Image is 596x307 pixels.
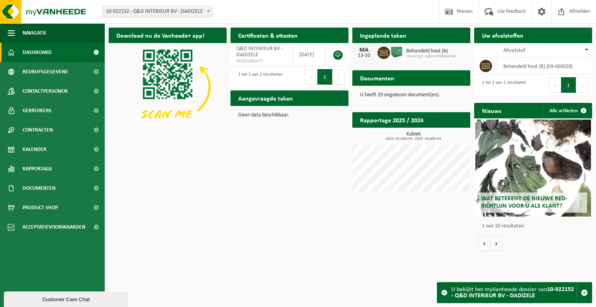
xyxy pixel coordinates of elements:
span: Product Shop [23,198,58,217]
a: Alle artikelen [543,103,591,118]
div: MA [356,47,372,53]
p: 1 van 10 resultaten [482,224,588,229]
img: Download de VHEPlus App [109,43,227,132]
button: Vorige [478,236,490,251]
span: Navigatie [23,23,47,43]
img: PB-HB-1400-HPE-GN-01 [390,45,403,59]
span: Kalender [23,140,47,159]
button: 1 [561,77,576,93]
span: Documenten [23,179,55,198]
div: 1 tot 1 van 1 resultaten [234,68,282,85]
h2: Rapportage 2025 / 2024 [352,112,431,127]
h3: Kubiek [356,132,470,141]
button: Previous [549,77,561,93]
iframe: chat widget [4,290,130,307]
a: Bekijk rapportage [412,127,470,143]
span: Behandeld hout (b) [406,48,456,54]
div: 1 tot 1 van 1 resultaten [478,76,526,94]
span: Wat betekent de nieuwe RED-richtlijn voor u als klant? [481,196,567,209]
span: Rapportage [23,159,52,179]
span: Acceptatievoorwaarden [23,217,85,237]
h2: Certificaten & attesten [230,28,305,43]
button: Next [333,69,345,85]
span: Gebruikers [23,101,52,120]
span: 2024: 25,200 m3 - 2025: 19,600 m3 [356,137,470,141]
a: Wat betekent de nieuwe RED-richtlijn voor u als klant? [475,120,591,217]
div: U bekijkt het myVanheede dossier van [451,283,577,303]
button: Volgende [490,236,502,251]
h2: Documenten [352,70,402,85]
h2: Aangevraagde taken [230,90,301,106]
h2: Uw afvalstoffen [474,28,531,43]
div: 13-10 [356,53,372,59]
span: Contactpersonen [23,82,68,101]
button: 1 [317,69,333,85]
h2: Nieuws [474,103,509,118]
span: Dashboard [23,43,52,62]
td: behandeld hout (B) (04-000028) [497,58,592,75]
button: Previous [305,69,317,85]
span: Afvalstof [503,47,525,54]
span: 10-922152 - Q&D INTERIEUR BV [406,54,456,59]
span: 10-922152 - Q&D INTERIEUR BV - DADIZELE [102,6,213,17]
p: U heeft 29 ongelezen document(en). [360,92,463,98]
span: RED25006475 [236,58,287,64]
td: [DATE] [293,43,326,66]
span: Contracten [23,120,53,140]
strong: 10-922152 - Q&D INTERIEUR BV - DADIZELE [451,286,574,299]
h2: Download nu de Vanheede+ app! [109,28,212,43]
span: Q&D INTERIEUR BV - DADIZELE [236,46,283,58]
p: Geen data beschikbaar. [238,113,341,118]
span: 10-922152 - Q&D INTERIEUR BV - DADIZELE [103,6,212,17]
h2: Ingeplande taken [352,28,414,43]
span: Bedrijfsgegevens [23,62,68,82]
button: Next [576,77,588,93]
